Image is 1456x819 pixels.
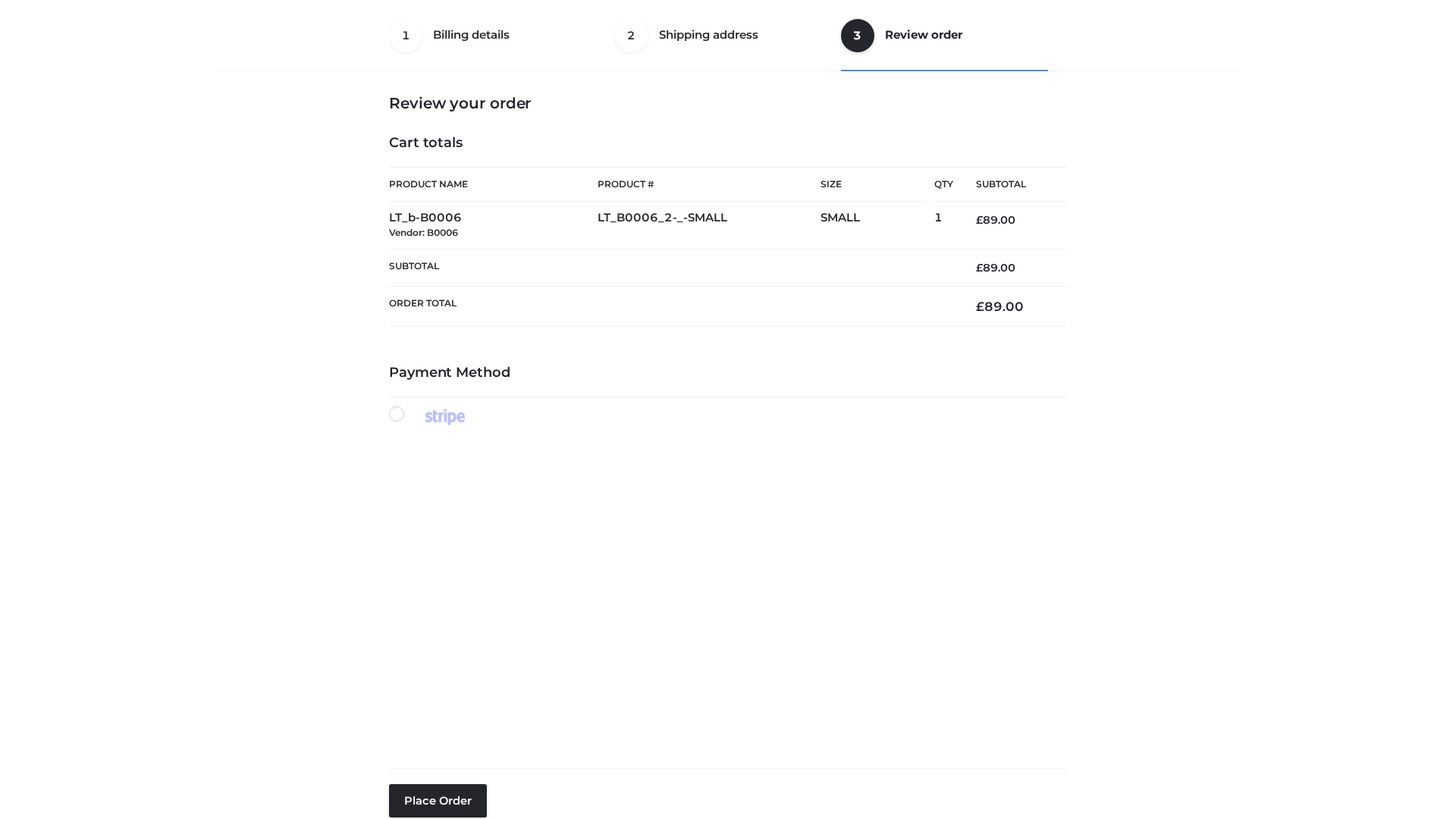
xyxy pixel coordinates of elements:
td: 1 [934,202,953,249]
bdi: 89.00 [976,213,1015,227]
span: £ [976,261,983,275]
th: Product # [598,167,821,202]
h3: Review your order [389,94,1067,112]
bdi: 89.00 [976,299,1024,314]
span: £ [976,299,984,314]
th: Order Total [389,287,953,327]
td: LT_B0006_2-_-SMALL [598,202,821,249]
span: £ [976,213,983,227]
th: Subtotal [389,249,953,286]
h4: Payment Method [389,365,1067,381]
h4: Cart totals [389,135,1067,152]
th: Size [821,168,927,202]
th: Product Name [389,167,598,202]
iframe: Secure payment input frame [386,422,1064,756]
td: SMALL [821,202,934,249]
button: Place order [389,784,487,817]
small: Vendor: B0006 [389,227,458,238]
th: Qty [934,167,953,202]
td: LT_b-B0006 [389,202,598,249]
bdi: 89.00 [976,261,1015,275]
th: Subtotal [953,168,1067,202]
